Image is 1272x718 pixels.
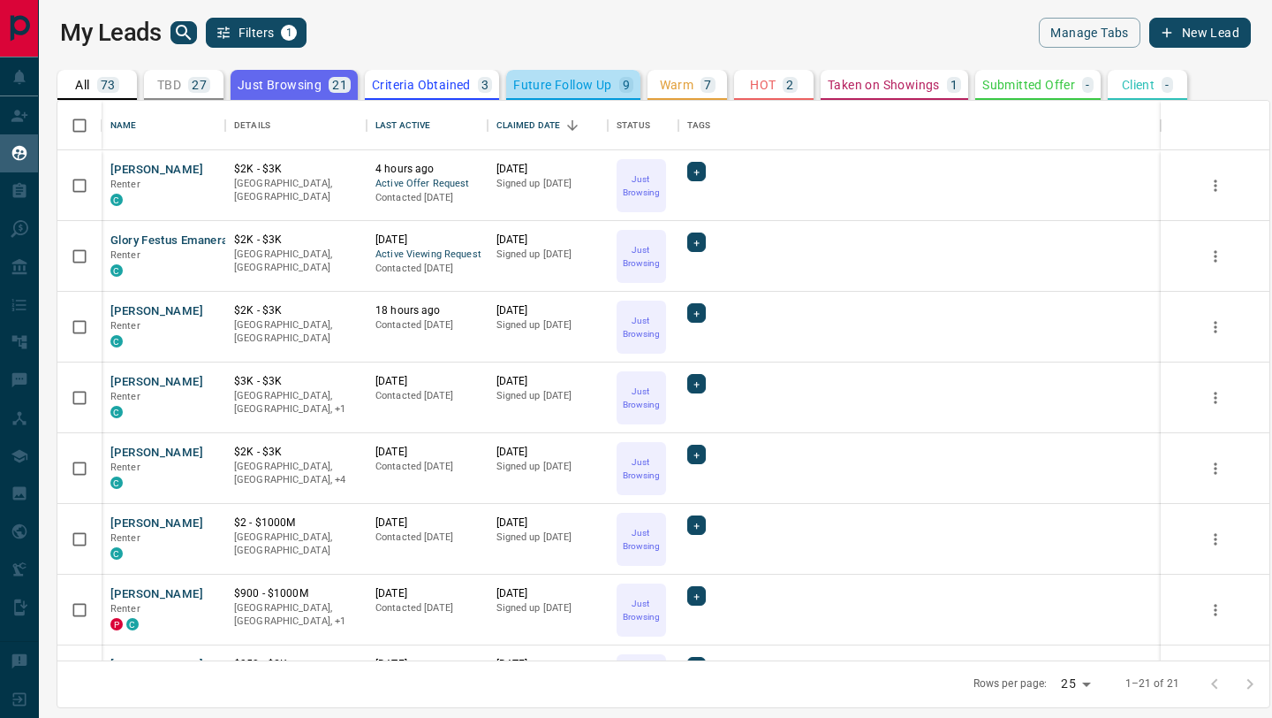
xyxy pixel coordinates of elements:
[234,460,358,487] p: Etobicoke, North York, West End, Toronto
[375,101,430,150] div: Last Active
[375,318,479,332] p: Contacted [DATE]
[1202,455,1229,482] button: more
[192,79,207,91] p: 27
[234,374,358,389] p: $3K - $3K
[1202,385,1229,411] button: more
[101,79,116,91] p: 73
[496,303,600,318] p: [DATE]
[693,658,700,676] span: +
[375,233,479,248] p: [DATE]
[375,303,479,318] p: 18 hours ago
[618,455,664,482] p: Just Browsing
[618,597,664,623] p: Just Browsing
[1054,671,1096,697] div: 25
[618,385,664,411] p: Just Browsing
[234,162,358,177] p: $2K - $3K
[1125,676,1179,691] p: 1–21 of 21
[1202,526,1229,553] button: more
[110,249,140,261] span: Renter
[660,79,694,91] p: Warm
[496,601,600,615] p: Signed up [DATE]
[618,314,664,340] p: Just Browsing
[496,374,600,389] p: [DATE]
[234,233,358,248] p: $2K - $3K
[618,172,664,199] p: Just Browsing
[110,162,203,179] button: [PERSON_NAME]
[496,657,600,672] p: [DATE]
[693,446,700,463] span: +
[488,101,609,150] div: Claimed Date
[234,177,358,204] p: [GEOGRAPHIC_DATA], [GEOGRAPHIC_DATA]
[157,79,181,91] p: TBD
[496,389,600,403] p: Signed up [DATE]
[693,163,700,180] span: +
[693,233,700,251] span: +
[693,375,700,393] span: +
[234,389,358,416] p: Toronto
[110,179,140,190] span: Renter
[618,526,664,553] p: Just Browsing
[375,516,479,531] p: [DATE]
[608,101,678,150] div: Status
[496,318,600,332] p: Signed up [DATE]
[332,79,347,91] p: 21
[60,19,162,47] h1: My Leads
[110,532,140,544] span: Renter
[372,79,471,91] p: Criteria Obtained
[513,79,611,91] p: Future Follow Up
[687,374,706,393] div: +
[786,79,793,91] p: 2
[170,21,197,44] button: search button
[375,445,479,460] p: [DATE]
[687,586,706,606] div: +
[375,586,479,601] p: [DATE]
[496,101,561,150] div: Claimed Date
[375,374,479,389] p: [DATE]
[234,586,358,601] p: $900 - $1000M
[496,460,600,474] p: Signed up [DATE]
[1202,172,1229,199] button: more
[110,516,203,532] button: [PERSON_NAME]
[110,462,140,473] span: Renter
[110,406,123,418] div: condos.ca
[1149,18,1251,48] button: New Lead
[110,194,123,206] div: condos.ca
[110,618,123,630] div: property.ca
[950,79,958,91] p: 1
[678,101,1161,150] div: Tags
[234,531,358,558] p: [GEOGRAPHIC_DATA], [GEOGRAPHIC_DATA]
[75,79,89,91] p: All
[234,318,358,346] p: [GEOGRAPHIC_DATA], [GEOGRAPHIC_DATA]
[110,101,137,150] div: Name
[375,601,479,615] p: Contacted [DATE]
[982,79,1075,91] p: Submitted Offer
[1202,314,1229,340] button: more
[687,657,706,676] div: +
[1122,79,1155,91] p: Client
[110,547,123,560] div: condos.ca
[234,657,358,672] p: $950 - $2K
[234,248,358,275] p: [GEOGRAPHIC_DATA], [GEOGRAPHIC_DATA]
[687,101,711,150] div: Tags
[687,303,706,323] div: +
[110,374,203,391] button: [PERSON_NAME]
[110,303,203,320] button: [PERSON_NAME]
[750,79,776,91] p: HOT
[110,233,245,249] button: Glory Festus Emanerame
[704,79,711,91] p: 7
[496,177,600,191] p: Signed up [DATE]
[110,477,123,489] div: condos.ca
[693,304,700,322] span: +
[828,79,940,91] p: Taken on Showings
[110,445,203,462] button: [PERSON_NAME]
[375,177,479,192] span: Active Offer Request
[481,79,488,91] p: 3
[560,113,585,138] button: Sort
[1165,79,1169,91] p: -
[687,445,706,464] div: +
[234,303,358,318] p: $2K - $3K
[496,531,600,545] p: Signed up [DATE]
[1202,597,1229,623] button: more
[375,389,479,403] p: Contacted [DATE]
[110,391,140,402] span: Renter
